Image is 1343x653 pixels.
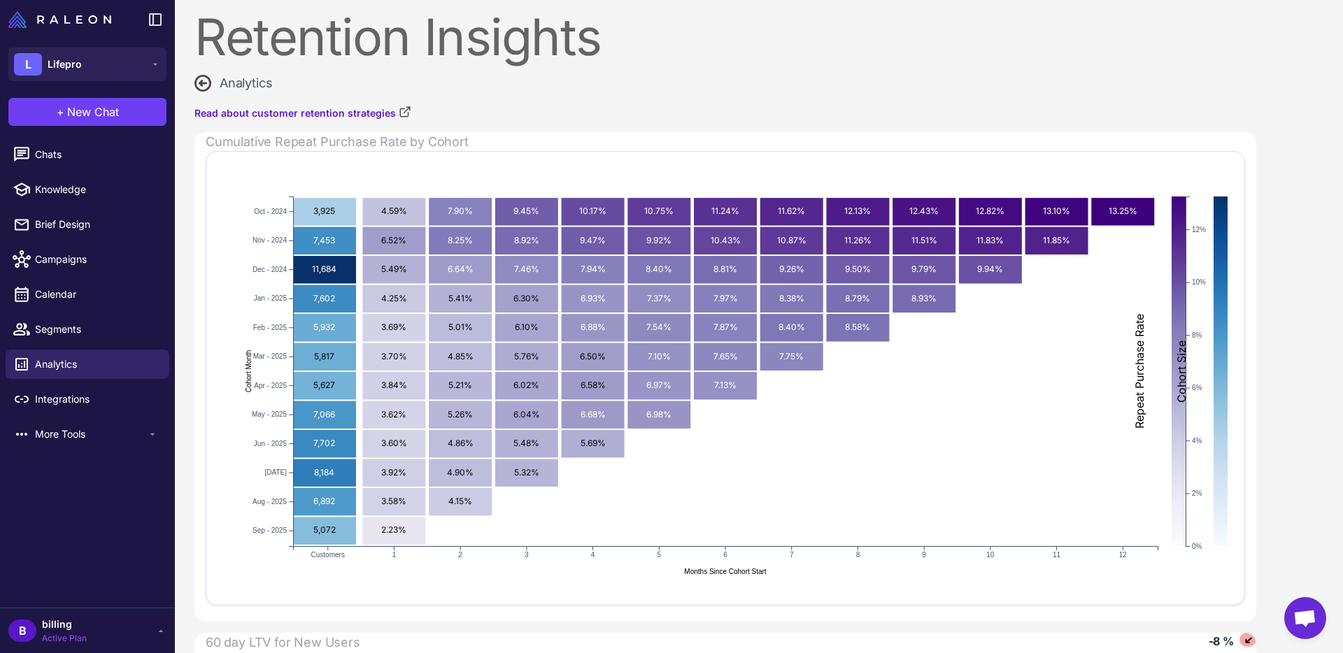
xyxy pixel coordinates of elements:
[1174,340,1188,402] text: Cohort Size
[909,206,939,216] text: 12.43%
[265,468,287,476] text: [DATE]
[381,292,407,303] text: 4.25%
[6,350,169,379] a: Analytics
[779,350,804,361] text: 7.75%
[856,551,860,559] text: 8
[35,252,158,267] span: Campaigns
[6,210,169,239] a: Brief Design
[253,323,287,331] text: Feb - 2025
[911,264,937,274] text: 9.79%
[312,264,336,274] text: 11,684
[513,408,540,419] text: 6.04%
[713,350,738,361] text: 7.65%
[313,292,335,303] text: 7,602
[845,322,870,332] text: 8.58%
[646,264,672,274] text: 8.40%
[976,234,1004,245] text: 11.83%
[581,292,606,303] text: 6.93%
[911,292,937,303] text: 8.93%
[381,234,406,245] text: 6.52%
[579,206,606,216] text: 10.17%
[1192,225,1206,233] text: 12%
[8,48,166,81] button: LLifepro
[779,292,804,303] text: 8.38%
[35,357,158,372] span: Analytics
[313,206,335,216] text: 3,925
[1119,551,1128,559] text: 12
[206,633,360,652] div: 60 day LTV for New Users
[381,496,406,506] text: 3.58%
[42,617,87,632] span: billing
[254,439,287,447] text: Jun - 2025
[911,234,937,245] text: 11.51%
[448,234,473,245] text: 8.25%
[381,408,406,419] text: 3.62%
[646,322,671,332] text: 7.54%
[313,438,335,448] text: 7,702
[6,385,169,414] a: Integrations
[447,466,474,477] text: 4.90%
[1043,206,1070,216] text: 13.10%
[684,568,766,575] text: Months Since Cohort Start
[252,410,287,418] text: May - 2025
[448,206,473,216] text: 7.90%
[713,322,738,332] text: 7.87%
[35,217,158,232] span: Brief Design
[35,322,158,337] span: Segments
[206,132,1256,151] div: Cumulative Repeat Purchase Rate by Cohort
[35,147,158,162] span: Chats
[779,322,805,332] text: 8.40%
[381,524,406,535] text: 2.23%
[314,466,334,477] text: 8,184
[8,98,166,126] button: +New Chat
[1192,278,1206,286] text: 10%
[986,551,995,559] text: 10
[381,438,407,448] text: 3.60%
[711,206,739,216] text: 11.24%
[790,551,794,559] text: 7
[581,264,606,274] text: 7.94%
[714,380,737,390] text: 7.13%
[448,292,473,303] text: 5.41%
[513,206,539,216] text: 9.45%
[581,322,606,332] text: 6.88%
[381,322,406,332] text: 3.69%
[313,408,335,419] text: 7,066
[381,380,407,390] text: 3.84%
[254,381,287,389] text: Apr - 2025
[845,264,871,274] text: 9.50%
[311,551,345,559] text: Customers
[8,619,36,642] div: B
[8,11,111,28] img: Raleon Logo
[581,438,606,448] text: 5.69%
[513,292,539,303] text: 6.30%
[1192,436,1202,444] text: 4%
[194,106,411,121] a: Read about customer retention strategies
[658,551,662,559] text: 5
[448,264,474,274] text: 6.64%
[448,438,474,448] text: 4.86%
[6,315,169,344] a: Segments
[644,206,674,216] text: 10.75%
[253,526,287,534] text: Sep - 2025
[6,175,169,204] a: Knowledge
[648,350,671,361] text: 7.10%
[458,551,462,559] text: 2
[646,234,671,245] text: 9.92%
[253,265,287,273] text: Dec - 2024
[514,264,539,274] text: 7.46%
[14,53,42,76] div: L
[513,438,539,448] text: 5.48%
[1192,331,1202,338] text: 8%
[254,207,287,215] text: Oct - 2024
[1192,489,1202,497] text: 2%
[713,292,738,303] text: 7.97%
[381,350,407,361] text: 3.70%
[48,57,82,72] span: Lifepro
[646,380,671,390] text: 6.97%
[220,73,272,92] span: Analytics
[381,206,407,216] text: 4.59%
[254,294,287,302] text: Jan - 2025
[381,264,407,274] text: 5.49%
[976,206,1004,216] text: 12.82%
